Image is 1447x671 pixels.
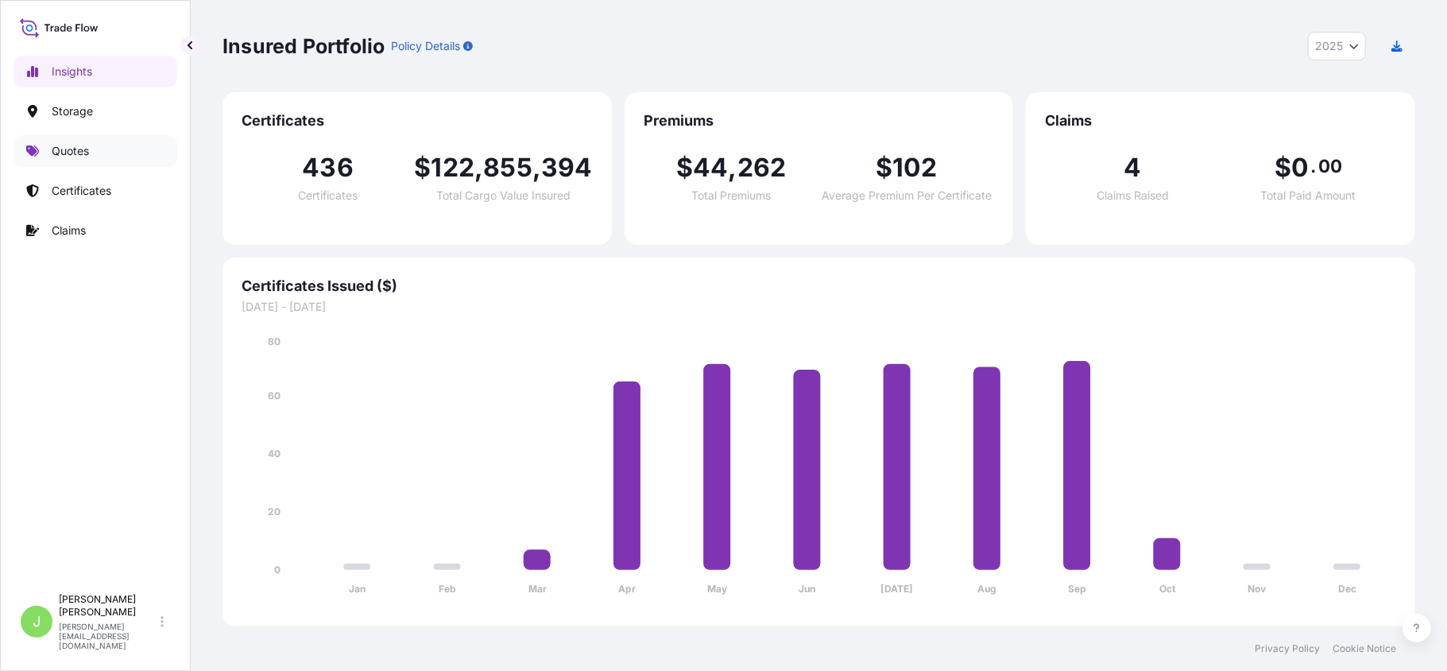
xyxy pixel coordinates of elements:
button: Year Selector [1308,32,1366,60]
p: [PERSON_NAME][EMAIL_ADDRESS][DOMAIN_NAME] [59,622,157,650]
tspan: May [707,584,728,595]
span: , [728,155,737,180]
a: Quotes [14,135,177,167]
span: $ [414,155,431,180]
span: 00 [1318,160,1342,173]
span: J [33,614,41,630]
p: Quotes [52,143,89,159]
span: 436 [302,155,354,180]
p: Insured Portfolio [222,33,385,59]
a: Claims [14,215,177,246]
p: Certificates [52,183,111,199]
a: Cookie Notice [1333,642,1396,655]
span: Claims [1045,111,1396,130]
p: Policy Details [391,38,460,54]
span: $ [676,155,693,180]
tspan: Nov [1248,584,1267,595]
tspan: Oct [1159,584,1176,595]
tspan: 60 [268,390,281,401]
span: 0 [1291,155,1309,180]
span: Certificates [298,190,358,201]
span: , [532,155,541,180]
span: 122 [431,155,474,180]
span: . [1311,160,1317,173]
span: Premiums [644,111,995,130]
p: Storage [52,103,93,119]
tspan: [DATE] [881,584,914,595]
span: 394 [541,155,593,180]
tspan: Dec [1338,584,1356,595]
a: Certificates [14,175,177,207]
span: , [474,155,483,180]
a: Insights [14,56,177,87]
tspan: Aug [977,584,996,595]
p: [PERSON_NAME] [PERSON_NAME] [59,593,157,619]
span: Average Premium Per Certificate [822,190,992,201]
a: Privacy Policy [1255,642,1320,655]
tspan: Mar [528,584,547,595]
span: Total Cargo Value Insured [436,190,571,201]
tspan: 20 [268,506,281,518]
span: 855 [483,155,532,180]
tspan: Apr [618,584,636,595]
span: Certificates Issued ($) [242,277,1396,296]
p: Insights [52,64,92,80]
span: Certificates [242,111,593,130]
tspan: Feb [439,584,456,595]
span: 44 [693,155,728,180]
tspan: 0 [274,564,281,576]
a: Storage [14,95,177,127]
tspan: 80 [268,335,281,347]
span: Total Premiums [691,190,771,201]
span: 4 [1124,155,1142,180]
span: [DATE] - [DATE] [242,299,1396,315]
tspan: Sep [1068,584,1086,595]
tspan: Jun [799,584,815,595]
tspan: 40 [268,448,281,460]
span: 102 [892,155,938,180]
p: Claims [52,223,86,239]
span: Total Paid Amount [1261,190,1356,201]
span: $ [1275,155,1291,180]
span: Claims Raised [1097,190,1169,201]
span: 262 [737,155,787,180]
tspan: Jan [349,584,366,595]
span: $ [876,155,892,180]
span: 2025 [1315,38,1343,54]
